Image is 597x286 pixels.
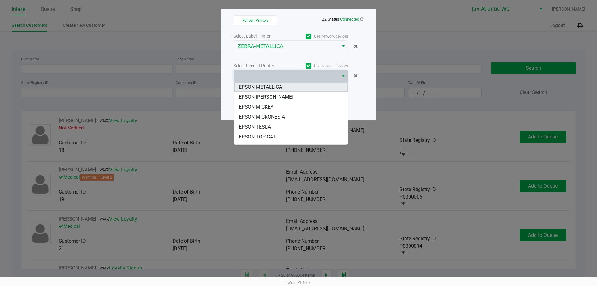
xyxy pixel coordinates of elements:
span: EPSON-METALLICA [239,83,282,91]
button: Select [339,41,348,52]
span: EPSON-TOP-CAT [239,133,276,141]
span: Refresh Printers [242,18,269,23]
span: EPSON-[PERSON_NAME] [239,93,293,101]
span: EPSON-MICKEY [239,103,274,111]
label: Use network devices [291,63,348,69]
span: QZ Status: [322,17,363,21]
span: Connected [340,17,359,21]
span: Web: v1.40.0 [287,280,310,285]
button: Select [339,70,348,82]
button: Refresh Printers [234,15,277,25]
label: Use network devices [291,34,348,39]
div: Select Receipt Printer [234,63,291,69]
span: EPSON-TESLA [239,123,271,131]
span: ZEBRA-METALLICA [238,43,335,50]
span: EPSON-U2 [239,143,262,151]
div: Select Label Printer [234,33,291,40]
span: EPSON-MICRONESIA [239,113,285,121]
